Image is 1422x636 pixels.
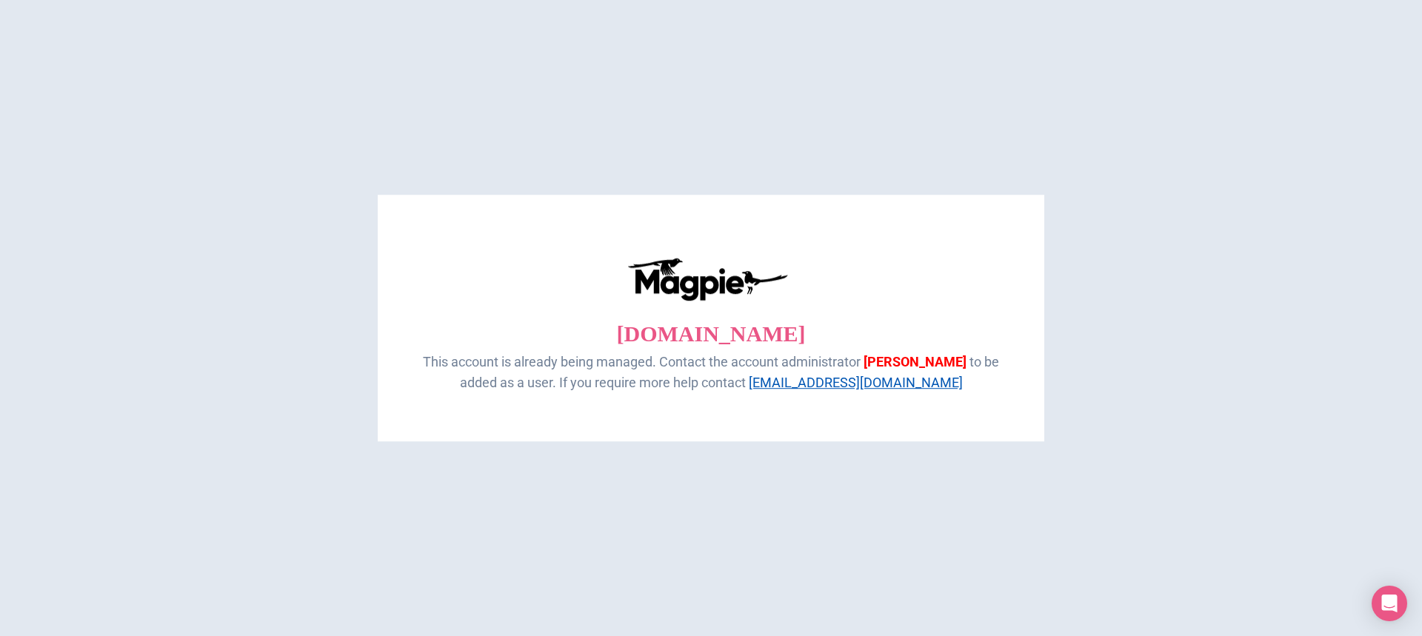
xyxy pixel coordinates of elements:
a: [EMAIL_ADDRESS][DOMAIN_NAME] [749,375,963,391]
span: to be added as a user. If you require more help contact [460,354,1000,391]
img: logo-ab69f6fb50320c5b225c76a69d11143b.png [624,257,790,301]
span: [PERSON_NAME] [864,354,967,369]
p: [DOMAIN_NAME] [407,316,1015,352]
div: Open Intercom Messenger [1372,586,1407,621]
span: This account is already being managed. Contact the account administrator [423,354,861,369]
